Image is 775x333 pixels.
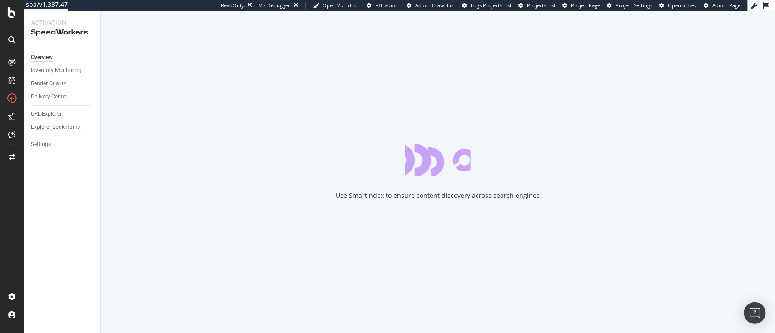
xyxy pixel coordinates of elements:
a: Settings [31,140,94,149]
span: Project Settings [616,2,653,9]
a: Open in dev [660,2,697,9]
span: Admin Page [713,2,741,9]
a: Render Quality [31,79,94,88]
a: Inventory Monitoring [31,66,94,75]
div: Explorer Bookmarks [31,122,80,132]
a: Open Viz Editor [313,2,360,9]
div: Viz Debugger: [259,2,292,9]
a: Project Settings [607,2,653,9]
a: FTL admin [367,2,400,9]
div: Settings [31,140,51,149]
div: Render Quality [31,79,66,88]
div: Delivery Center [31,92,67,102]
div: ReadOnly: [221,2,245,9]
div: Use SmartIndex to ensure content discovery across search engines [336,191,540,200]
a: Explorer Bookmarks [31,122,94,132]
a: Delivery Center [31,92,94,102]
a: Overview [31,53,94,62]
a: Admin Crawl List [407,2,455,9]
div: Activation [31,18,93,27]
span: Open in dev [668,2,697,9]
a: Admin Page [704,2,741,9]
div: Overview [31,53,53,62]
span: Open Viz Editor [323,2,360,9]
a: Logs Projects List [462,2,512,9]
div: SpeedWorkers [31,27,93,38]
div: Inventory Monitoring [31,66,82,75]
div: animation [405,144,471,176]
span: Projects List [527,2,556,9]
a: Projects List [518,2,556,9]
span: Logs Projects List [471,2,512,9]
div: URL Explorer [31,109,62,119]
span: Admin Crawl List [415,2,455,9]
a: URL Explorer [31,109,94,119]
span: FTL admin [375,2,400,9]
a: Project Page [562,2,601,9]
div: Open Intercom Messenger [744,302,766,324]
span: Project Page [571,2,601,9]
